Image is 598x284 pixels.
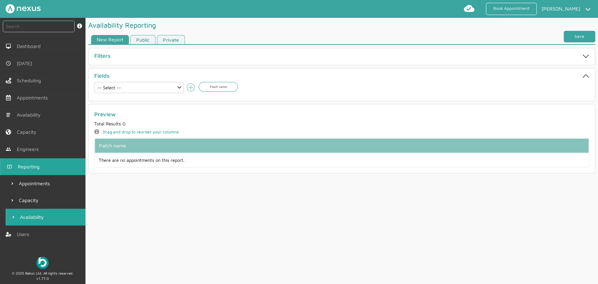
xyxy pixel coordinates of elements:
[95,138,589,153] th: Patch name
[20,214,47,220] span: Availability
[103,129,179,135] span: Drag and drop to reorder your columns
[6,112,11,118] img: md-list.svg
[17,112,43,118] span: Availability
[17,61,35,66] span: [DATE]
[94,110,589,118] label: Preview
[157,35,185,44] a: Private
[94,53,111,59] label: Filters
[88,18,342,32] h1: Availability Reporting
[7,164,12,169] img: md-book.svg
[463,3,475,14] img: md-cloud-done.svg
[6,61,11,66] img: md-time.svg
[564,31,595,42] a: Save
[19,181,53,186] span: Appointments
[91,35,129,44] a: New Report
[95,153,589,167] td: There are no appointments on this report.
[6,95,11,101] img: appointments-left-menu.svg
[17,129,39,135] span: Capacity
[91,71,592,82] a: Fields
[17,231,32,237] span: Users
[6,129,11,135] img: capacity-left-menu.svg
[6,4,41,13] img: Nexus
[17,95,50,101] span: Appointments
[36,257,49,269] img: Beboc Logo
[18,164,42,169] span: Reporting
[94,121,123,126] span: Total Results:
[17,43,43,49] span: Dashboard
[19,198,41,203] span: Capacity
[6,43,11,49] img: md-desktop.svg
[6,192,85,209] a: Capacity
[199,82,238,92] span: Patch name
[130,35,156,44] a: Public
[17,78,44,83] span: Scheduling
[6,175,85,192] a: Appointments
[6,146,11,152] img: md-people.svg
[6,231,11,237] img: user-left-menu.svg
[94,72,110,79] label: Fields
[3,21,75,32] input: Search by: Ref, PostCode, MPAN, MPRN, Account, Customer
[6,209,85,226] a: Availability
[6,78,11,83] img: scheduling-left-menu.svg
[123,121,125,126] span: 0
[17,146,41,152] span: Engineers
[91,51,592,62] a: Filters
[486,3,537,15] a: Book Appointment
